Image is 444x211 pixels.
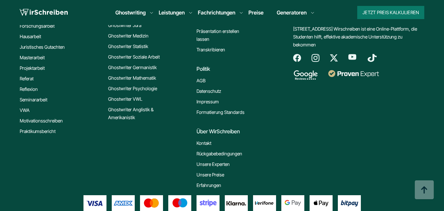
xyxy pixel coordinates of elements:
a: Generatoren [277,9,307,16]
img: proven expert [328,70,379,77]
img: Amex [112,195,135,211]
a: Rückgabebedingungen [197,150,242,158]
img: google reviews [293,70,318,80]
img: ApplePay [310,195,333,211]
a: Praktikumsbericht [20,127,56,135]
img: tiktok [367,54,377,62]
img: button top [414,180,434,200]
a: Ghostwriter Psychologie [108,85,157,92]
a: Motivationsschreiben [20,117,63,125]
button: Jetzt Preis kalkulieren [357,6,424,19]
a: AGB [197,77,205,85]
img: Stripe [197,195,220,211]
a: Formatierung Standards [197,108,245,116]
a: Reflexion [20,85,38,93]
a: Transkribieren [197,46,225,54]
a: Erfahrungen [197,181,221,189]
a: Ghostwriter Statistik [108,42,148,50]
img: instagram [312,54,319,62]
a: Forschungsarbeit [20,22,55,30]
div: Politik [197,65,268,73]
img: logo wirschreiben [20,8,68,17]
a: Datenschutz [197,87,221,95]
a: Referat [20,75,34,83]
img: facebook [293,54,301,62]
img: Maestro [168,195,191,211]
a: Impressum [197,98,219,106]
a: Ghostwriting [115,9,146,16]
img: youtube [348,54,356,60]
a: Hausarbeit [20,33,41,40]
a: VWA [20,106,30,114]
a: Ghostwriter Anglistik & Amerikanistik [108,106,161,121]
img: Visa [83,195,106,211]
a: Seminararbeit [20,96,47,104]
a: Präsentation erstellen lassen [197,27,249,43]
a: Kontakt [197,139,211,147]
a: Unsere Preise [197,171,224,179]
img: Klarna [225,195,248,211]
img: Verifone [253,195,276,211]
a: Leistungen [159,9,185,16]
a: Ghostwriter Mathematik [108,74,156,82]
img: Bitpay [338,195,361,211]
a: Masterarbeit [20,54,45,62]
a: Ghostwriter Medizin [108,32,149,40]
a: Projektarbeit [20,64,45,72]
a: Ghostwriter Jura [108,21,141,29]
div: Über WirSchreiben [197,127,268,135]
a: Juristisches Gutachten [20,43,65,51]
a: Ghostwriter VWL [108,95,142,103]
a: Fachrichtungen [198,9,235,16]
a: Ghostwriter Soziale Arbeit [108,53,160,61]
a: Preise [248,9,264,16]
a: Ghostwriter Germanistik [108,64,157,71]
img: Mastercard [140,195,163,211]
img: twitter [330,54,338,62]
img: GooglePay [281,195,304,211]
a: Unsere Experten [197,160,230,168]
